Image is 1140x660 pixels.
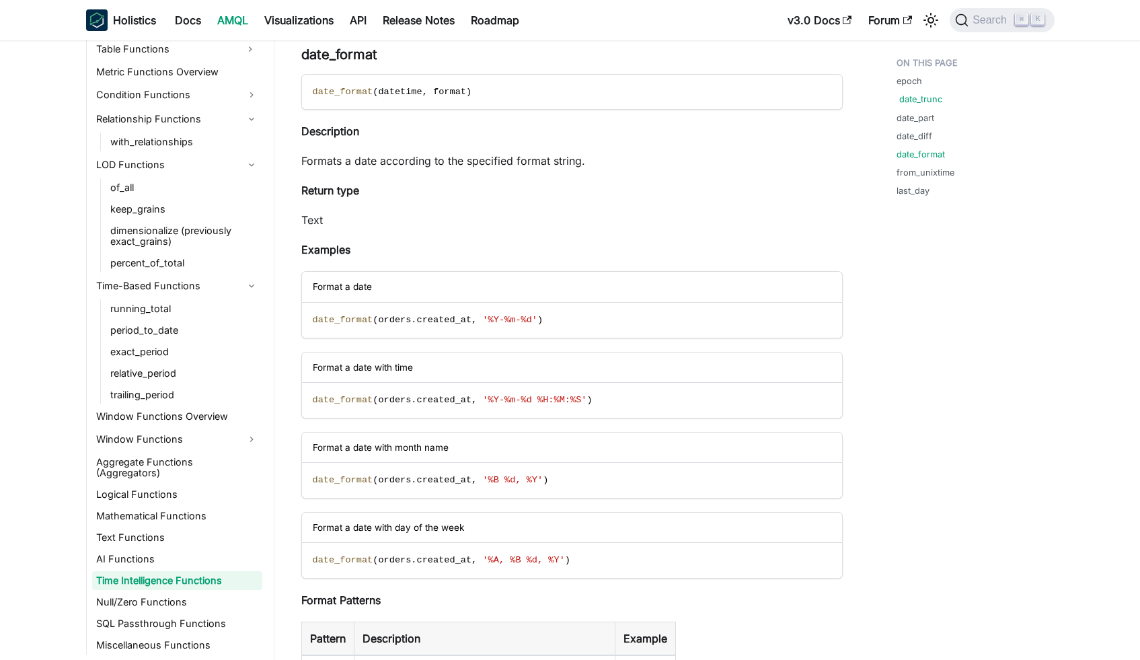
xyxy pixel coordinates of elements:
a: Aggregate Functions (Aggregators) [92,453,262,482]
strong: Examples [301,243,350,256]
span: ( [373,555,378,565]
span: date_format [313,395,373,405]
kbd: K [1031,13,1044,26]
th: Pattern [301,622,354,655]
span: date_format [313,555,373,565]
a: API [342,9,375,31]
kbd: ⌘ [1015,13,1028,26]
a: Docs [167,9,209,31]
span: . [411,395,416,405]
button: Expand sidebar category 'Table Functions' [238,38,262,60]
span: created_at [417,315,472,325]
h3: date_format [301,46,843,63]
span: format [433,87,466,97]
a: Forum [860,9,920,31]
span: ( [373,395,378,405]
a: with_relationships [106,133,262,151]
span: , [471,315,477,325]
span: ) [543,475,548,485]
a: Time-Based Functions [92,275,262,297]
span: orders [378,315,411,325]
span: orders [378,395,411,405]
a: date_format [897,148,945,161]
span: '%A, %B %d, %Y' [482,555,564,565]
a: exact_period [106,342,262,361]
span: , [471,555,477,565]
span: orders [378,475,411,485]
a: dimensionalize (previously exact_grains) [106,221,262,251]
div: Format a date with day of the week [302,513,842,543]
b: Holistics [113,12,156,28]
div: Format a date [302,272,842,302]
span: created_at [417,395,472,405]
span: ) [586,395,592,405]
a: period_to_date [106,321,262,340]
a: Mathematical Functions [92,507,262,525]
th: Example [615,622,675,655]
strong: Description [301,124,359,138]
span: ) [565,555,570,565]
span: date_format [313,315,373,325]
span: Search [968,14,1015,26]
p: Text [301,212,843,228]
span: , [471,475,477,485]
th: Description [354,622,615,655]
a: Roadmap [463,9,527,31]
a: Condition Functions [92,84,262,106]
a: Release Notes [375,9,463,31]
span: ( [373,87,378,97]
a: v3.0 Docs [780,9,860,31]
a: relative_period [106,364,262,383]
span: . [411,315,416,325]
a: Table Functions [92,38,238,60]
strong: Return type [301,184,359,197]
a: keep_grains [106,200,262,219]
span: created_at [417,475,472,485]
img: Holistics [86,9,108,31]
a: Window Functions Overview [92,407,262,426]
a: SQL Passthrough Functions [92,614,262,633]
strong: Format Patterns [301,593,381,607]
a: Text Functions [92,528,262,547]
p: Formats a date according to the specified format string. [301,153,843,169]
span: ( [373,475,378,485]
nav: Docs sidebar [73,40,274,660]
a: last_day [897,184,929,197]
span: orders [378,555,411,565]
a: Relationship Functions [92,108,262,130]
span: , [471,395,477,405]
span: ) [537,315,543,325]
span: ( [373,315,378,325]
span: . [411,475,416,485]
a: from_unixtime [897,166,954,179]
a: trailing_period [106,386,262,404]
a: running_total [106,299,262,318]
a: date_diff [897,130,932,143]
span: date_format [313,475,373,485]
a: of_all [106,178,262,197]
a: Time Intelligence Functions [92,571,262,590]
div: Format a date with time [302,353,842,383]
a: epoch [897,75,922,87]
span: '%Y-%m-%d' [482,315,537,325]
a: Visualizations [256,9,342,31]
a: Metric Functions Overview [92,63,262,81]
a: AMQL [209,9,256,31]
a: Null/Zero Functions [92,593,262,612]
span: , [422,87,428,97]
a: Miscellaneous Functions [92,636,262,655]
a: date_trunc [899,93,942,106]
button: Search (Command+K) [950,8,1054,32]
span: . [411,555,416,565]
span: '%Y-%m-%d %H:%M:%S' [482,395,586,405]
a: Window Functions [92,429,262,450]
span: created_at [417,555,472,565]
a: Logical Functions [92,485,262,504]
span: datetime [378,87,422,97]
a: date_part [897,112,934,124]
span: date_format [313,87,373,97]
span: ) [466,87,471,97]
a: HolisticsHolistics [86,9,156,31]
span: '%B %d, %Y' [482,475,543,485]
a: percent_of_total [106,254,262,272]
